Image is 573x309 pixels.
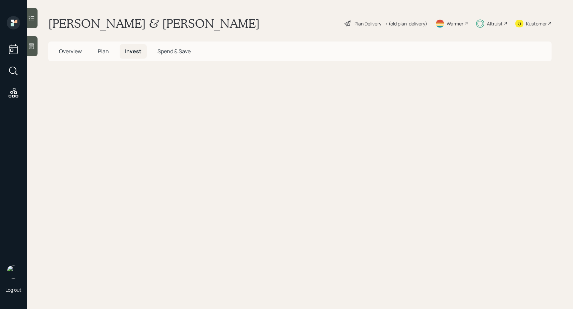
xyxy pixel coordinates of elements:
[7,265,20,279] img: sami-boghos-headshot.png
[487,20,503,27] div: Altruist
[125,48,141,55] span: Invest
[385,20,427,27] div: • (old plan-delivery)
[447,20,463,27] div: Warmer
[526,20,547,27] div: Kustomer
[59,48,82,55] span: Overview
[355,20,381,27] div: Plan Delivery
[157,48,191,55] span: Spend & Save
[48,16,260,31] h1: [PERSON_NAME] & [PERSON_NAME]
[98,48,109,55] span: Plan
[5,287,21,293] div: Log out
